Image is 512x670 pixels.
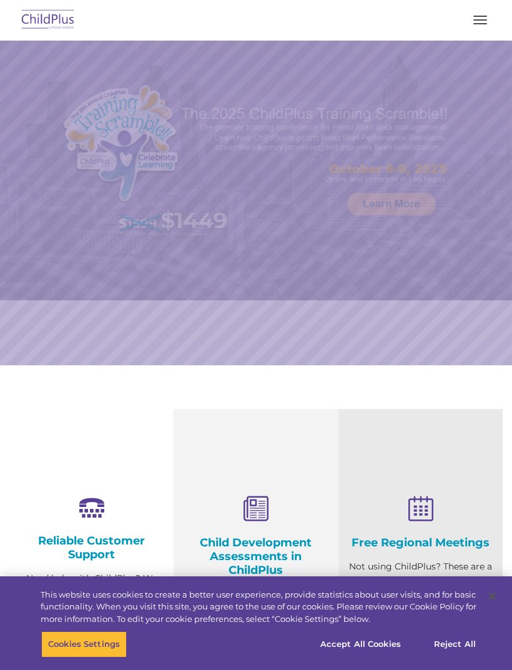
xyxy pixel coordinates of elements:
[478,583,506,610] button: Close
[348,536,493,549] h4: Free Regional Meetings
[41,589,476,626] div: This website uses cookies to create a better user experience, provide statistics about user visit...
[19,534,164,561] h4: Reliable Customer Support
[313,631,408,658] button: Accept All Cookies
[348,193,435,215] a: Learn More
[41,631,127,658] button: Cookies Settings
[348,559,493,637] p: Not using ChildPlus? These are a great opportunity to network and learn from ChildPlus users. Fin...
[183,536,328,577] h4: Child Development Assessments in ChildPlus
[416,631,494,658] button: Reject All
[19,6,77,35] img: ChildPlus by Procare Solutions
